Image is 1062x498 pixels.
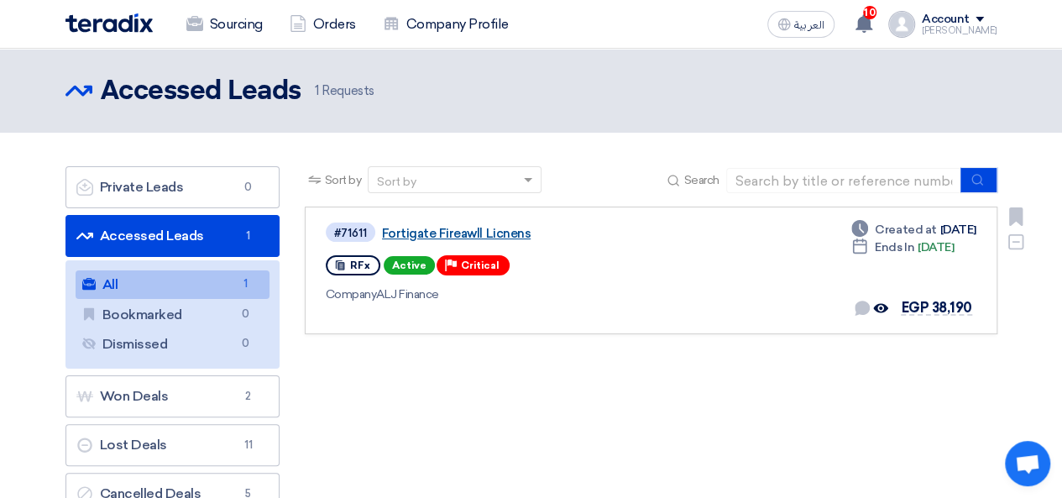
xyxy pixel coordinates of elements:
a: Won Deals2 [65,375,280,417]
button: العربية [767,11,834,38]
span: 11 [238,437,259,453]
span: 1 [236,275,256,293]
div: Account [922,13,970,27]
span: 10 [863,6,876,19]
span: Search [683,171,719,189]
span: Critical [461,259,500,271]
div: [PERSON_NAME] [922,26,997,35]
span: Active [384,256,435,275]
span: Ends In [875,239,914,256]
a: Fortigate Fireawll Licnens [382,226,802,241]
span: العربية [794,19,824,31]
span: 1 [315,83,319,98]
div: ALJ Finance [326,286,805,303]
span: Company [326,287,377,301]
span: EGP 38,190 [901,300,971,316]
span: 0 [238,179,259,196]
span: 1 [238,228,259,244]
div: [DATE] [851,221,976,239]
a: Lost Deals11 [65,424,280,466]
span: Sort by [325,171,362,189]
a: Orders [276,6,369,43]
span: Requests [315,81,374,101]
input: Search by title or reference number [726,168,961,193]
a: All [76,270,269,299]
span: 0 [236,335,256,353]
div: [DATE] [851,239,954,256]
img: Teradix logo [65,13,153,33]
h2: Accessed Leads [101,75,301,108]
img: profile_test.png [888,11,915,38]
a: Dismissed [76,330,269,359]
a: Sourcing [173,6,276,43]
a: Company Profile [369,6,522,43]
span: RFx [350,259,370,271]
a: Bookmarked [76,301,269,329]
div: Open chat [1005,441,1050,486]
span: Created at [875,221,936,239]
div: #71611 [334,228,367,239]
div: Sort by [377,173,416,191]
span: 2 [238,388,259,405]
a: Accessed Leads1 [65,215,280,257]
a: Private Leads0 [65,166,280,208]
span: 0 [236,306,256,323]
